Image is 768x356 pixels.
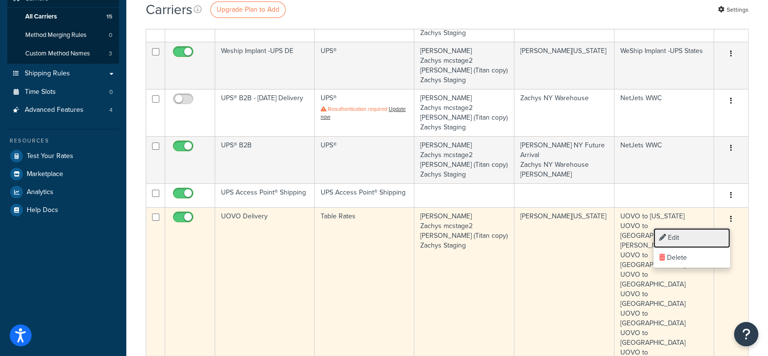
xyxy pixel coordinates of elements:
[109,31,112,39] span: 0
[215,42,315,89] td: Weship Implant -UPS DE
[328,105,387,113] span: Reauthentication required
[106,13,112,21] span: 15
[315,89,414,136] td: UPS®
[215,183,315,207] td: UPS Access Point® Shipping
[514,89,614,136] td: Zachys NY Warehouse
[25,31,86,39] span: Method Merging Rules
[7,137,119,145] div: Resources
[315,183,414,207] td: UPS Access Point® Shipping
[25,13,57,21] span: All Carriers
[414,89,514,136] td: [PERSON_NAME] Zachys mcstage2 [PERSON_NAME] (Titan copy) Zachys Staging
[653,228,730,248] a: Edit
[215,89,315,136] td: UPS® B2B - [DATE] Delivery
[25,50,90,58] span: Custom Method Names
[27,152,73,160] span: Test Your Rates
[653,248,730,268] a: Delete
[7,101,119,119] a: Advanced Features 4
[7,83,119,101] li: Time Slots
[25,88,56,96] span: Time Slots
[7,8,119,26] li: All Carriers
[718,3,749,17] a: Settings
[109,88,113,96] span: 0
[27,206,58,214] span: Help Docs
[109,106,113,114] span: 4
[217,4,279,15] span: Upgrade Plan to Add
[109,50,112,58] span: 3
[734,322,758,346] button: Open Resource Center
[7,45,119,63] li: Custom Method Names
[315,42,414,89] td: UPS®
[7,45,119,63] a: Custom Method Names 3
[7,8,119,26] a: All Carriers 15
[7,147,119,165] a: Test Your Rates
[7,83,119,101] a: Time Slots 0
[7,165,119,183] a: Marketplace
[414,136,514,183] td: [PERSON_NAME] Zachys mcstage2 [PERSON_NAME] (Titan copy) Zachys Staging
[414,42,514,89] td: [PERSON_NAME] Zachys mcstage2 [PERSON_NAME] (Titan copy) Zachys Staging
[7,26,119,44] li: Method Merging Rules
[614,42,714,89] td: WeShip Implant -UPS States
[315,136,414,183] td: UPS®
[25,70,70,78] span: Shipping Rules
[7,101,119,119] li: Advanced Features
[7,65,119,83] a: Shipping Rules
[27,188,53,196] span: Analytics
[215,136,315,183] td: UPS® B2B
[614,136,714,183] td: NetJets WWC
[7,26,119,44] a: Method Merging Rules 0
[514,136,614,183] td: [PERSON_NAME] NY Future Arrival Zachys NY Warehouse [PERSON_NAME]
[7,183,119,201] a: Analytics
[210,1,286,18] a: Upgrade Plan to Add
[25,106,84,114] span: Advanced Features
[514,42,614,89] td: [PERSON_NAME][US_STATE]
[321,105,406,121] a: Update now
[614,89,714,136] td: NetJets WWC
[27,170,63,178] span: Marketplace
[7,201,119,219] a: Help Docs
